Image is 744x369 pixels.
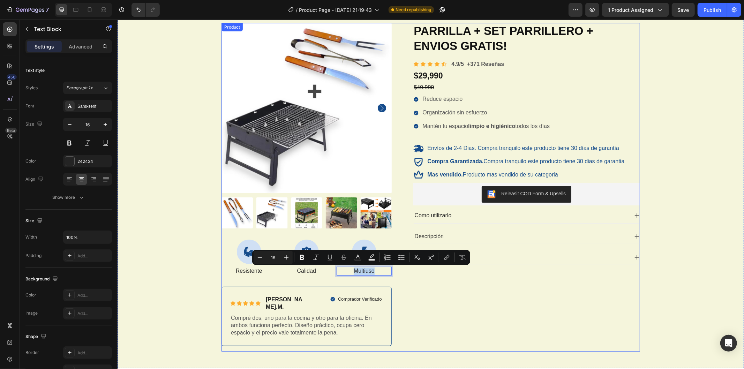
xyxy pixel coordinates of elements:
p: Comprador Verificado [220,277,264,283]
button: Releasit COD Form & Upsells [364,166,454,183]
img: Gray helmet for bikers [138,178,170,209]
div: Padding [25,253,42,259]
p: Reduce espacio [305,76,433,83]
h1: PARRILLA + SET PARRILLERO + ENVIOS GRATIS! [296,3,523,35]
div: Product [105,5,124,11]
div: Size [25,216,44,226]
p: Text Block [34,25,93,33]
div: Add... [77,292,110,299]
div: Open Intercom Messenger [720,335,737,352]
div: $29,990 [296,51,523,62]
span: Product Page - [DATE] 21:19:43 [299,6,372,14]
div: Add... [77,310,110,317]
p: [PERSON_NAME].M. [148,277,187,291]
span: / [296,6,298,14]
span: 1 product assigned [608,6,653,14]
iframe: Design area [118,20,744,369]
div: Font [25,103,34,109]
span: Save [678,7,689,13]
p: Resistente [105,248,158,255]
div: 242424 [77,158,110,165]
button: Show more [25,191,112,204]
div: Align [25,175,45,184]
div: Shape [25,332,48,341]
p: Producto mas vendido de su categoria [310,152,441,159]
div: 450 [7,74,17,80]
div: Add... [77,350,110,356]
div: Add... [77,253,110,259]
p: Multiuso [220,248,273,255]
p: Descripción [297,213,326,221]
div: Releasit COD Form & Upsells [384,171,448,178]
div: Color [25,292,36,298]
strong: limpio e higiénico [351,104,398,110]
div: Size [25,120,44,129]
div: Styles [25,85,38,91]
input: Auto [63,231,112,243]
p: Calidad [162,248,216,255]
div: Sans-serif [77,103,110,110]
p: Advanced [69,43,92,50]
div: Width [25,234,37,240]
div: Image [25,310,38,316]
button: 7 [3,3,52,17]
div: Show more [53,194,85,201]
p: Envíos de 2-4 Dias. Compra tranquilo este producto tiene 30 días de garantía [310,125,502,133]
p: 🌐 Detalles de Envío [297,234,350,241]
button: 1 product assigned [602,3,669,17]
div: Border [25,349,39,356]
button: Carousel Next Arrow [260,84,269,93]
p: Settings [35,43,54,50]
div: $49,990 [296,62,523,74]
img: CKKYs5695_ICEAE=.webp [370,171,378,179]
strong: 4.9/5 +371 Reseñas [334,42,387,47]
p: 7 [46,6,49,14]
p: Organización sin esfuerzo [305,90,433,97]
button: Save [672,3,695,17]
button: Paragraph 1* [63,82,112,94]
button: Publish [698,3,727,17]
span: Paragraph 1* [66,85,93,91]
div: Rich Text Editor. Editing area: main [219,247,274,256]
div: Beta [5,128,17,133]
strong: Mas vendido. [310,152,345,158]
div: Background [25,274,59,284]
p: Compra tranquilo este producto tiene 30 dias de garantia [310,138,507,146]
p: Compré dos, uno para la cocina y otro para la oficina. En ambos funciona perfecto. Diseño práctic... [113,295,265,317]
p: Como utilizarlo [297,193,334,200]
div: Color [25,158,36,164]
div: Publish [704,6,721,14]
div: Undo/Redo [131,3,160,17]
span: Need republishing [396,7,431,13]
strong: Compra Garantizada. [310,139,366,145]
p: Mantén tu espacio todos los días [305,103,433,111]
div: Editor contextual toolbar [252,250,470,265]
div: Text style [25,67,45,74]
